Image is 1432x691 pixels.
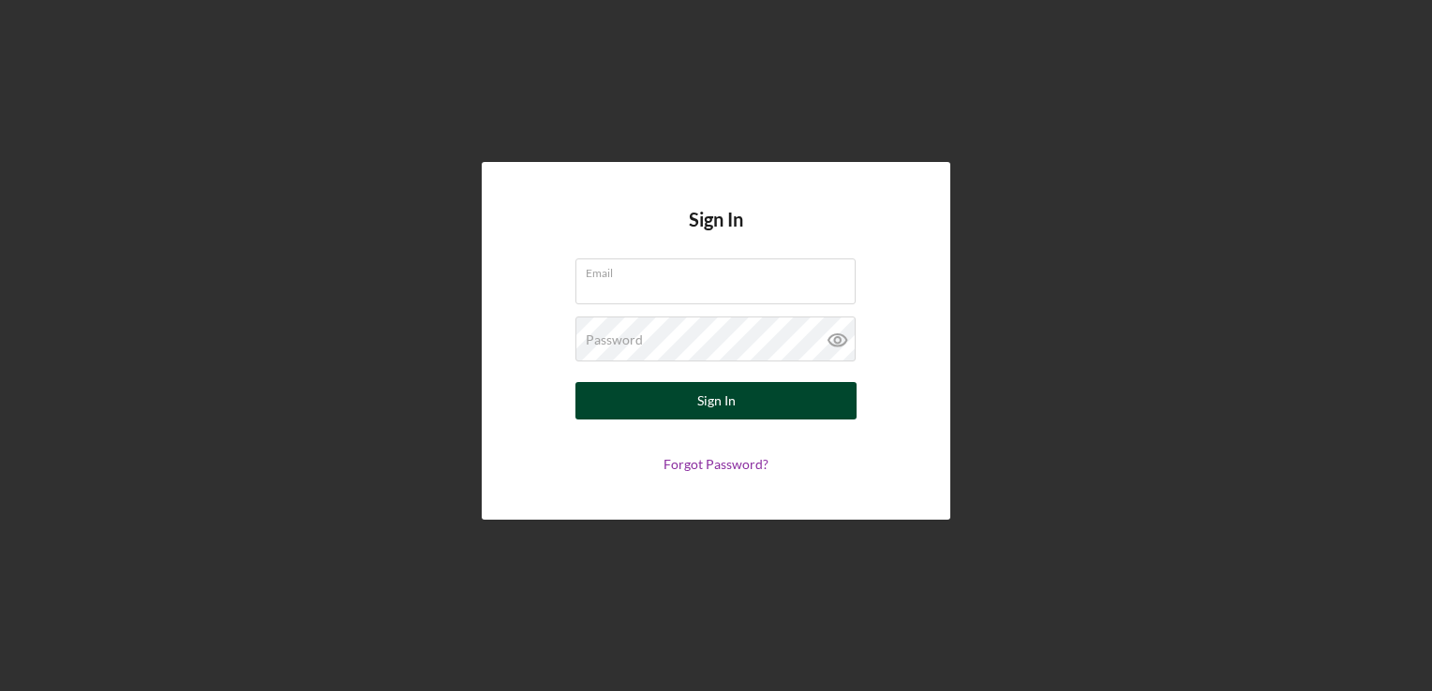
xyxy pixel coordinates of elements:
[575,382,857,419] button: Sign In
[586,332,643,347] label: Password
[664,456,768,472] a: Forgot Password?
[586,259,856,280] label: Email
[697,382,736,419] div: Sign In
[689,209,743,258] h4: Sign In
